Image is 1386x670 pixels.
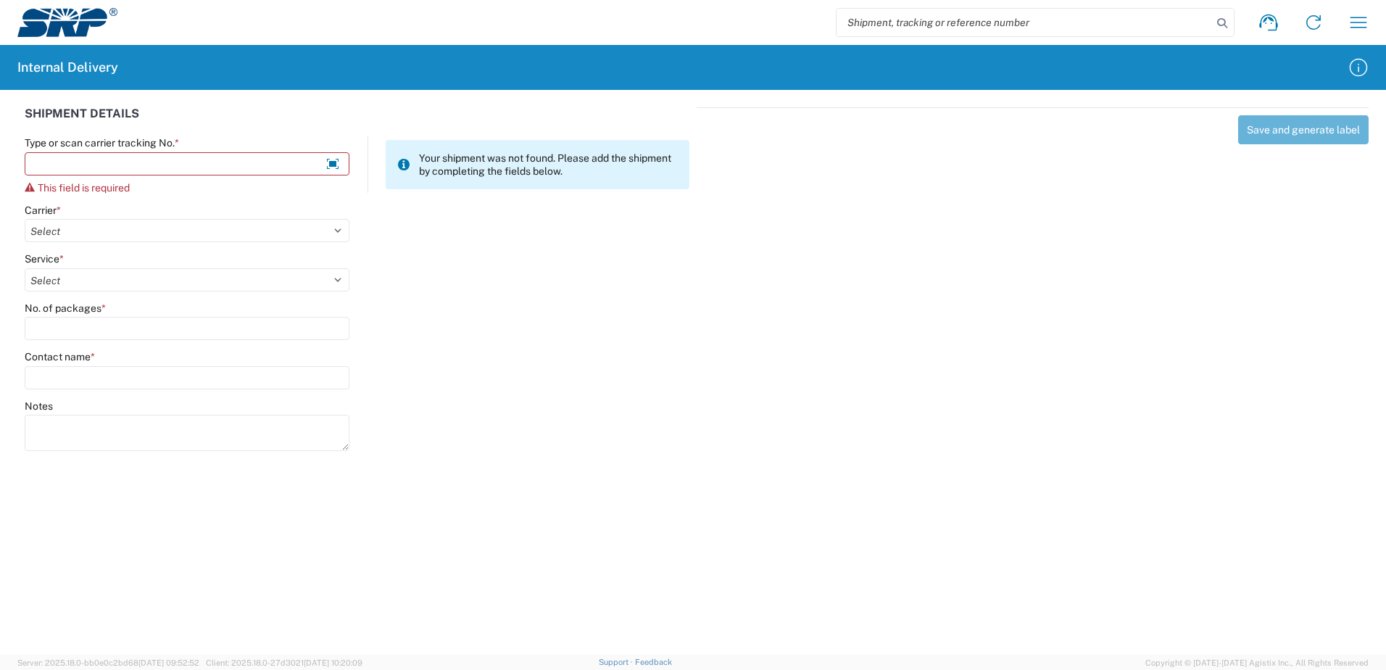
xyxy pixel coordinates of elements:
[25,107,689,136] div: SHIPMENT DETAILS
[17,8,117,37] img: srp
[25,136,179,149] label: Type or scan carrier tracking No.
[304,658,362,667] span: [DATE] 10:20:09
[599,658,635,666] a: Support
[635,658,672,666] a: Feedback
[25,252,64,265] label: Service
[17,59,118,76] h2: Internal Delivery
[25,350,95,363] label: Contact name
[138,658,199,667] span: [DATE] 09:52:52
[1145,656,1369,669] span: Copyright © [DATE]-[DATE] Agistix Inc., All Rights Reserved
[25,302,106,315] label: No. of packages
[837,9,1212,36] input: Shipment, tracking or reference number
[38,182,130,194] span: This field is required
[206,658,362,667] span: Client: 2025.18.0-27d3021
[419,152,678,178] span: Your shipment was not found. Please add the shipment by completing the fields below.
[17,658,199,667] span: Server: 2025.18.0-bb0e0c2bd68
[25,400,53,413] label: Notes
[25,204,61,217] label: Carrier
